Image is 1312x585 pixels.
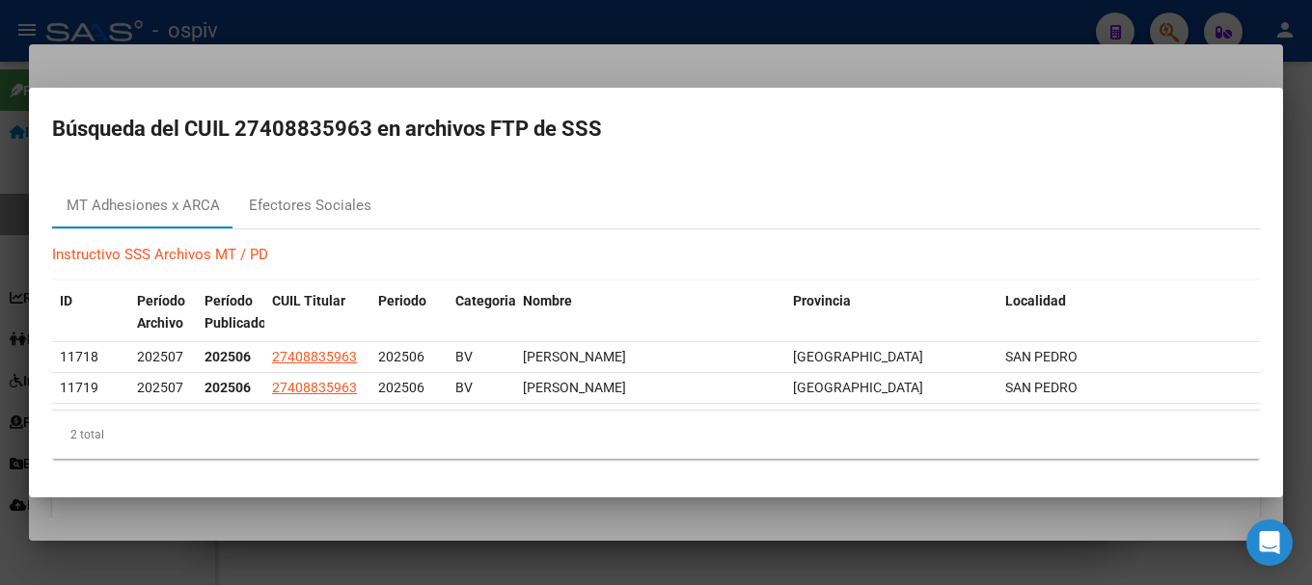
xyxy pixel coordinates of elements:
span: Período Archivo [137,293,185,331]
datatable-header-cell: CUIL Titular [264,280,370,344]
datatable-header-cell: Localidad [998,280,1260,344]
div: Efectores Sociales [249,195,371,217]
div: 2 total [52,411,1260,459]
span: 27408835963 [272,380,357,395]
datatable-header-cell: Categoria [448,280,515,344]
span: Categoria [455,293,516,308]
span: 202507 [137,349,183,364]
span: [GEOGRAPHIC_DATA] [793,380,923,395]
span: Provincia [793,293,851,308]
span: 202506 [378,380,424,395]
a: Instructivo SSS Archivos MT / PD [52,246,268,263]
span: Período Publicado [205,293,266,331]
span: 202507 [137,380,183,395]
datatable-header-cell: Nombre [515,280,785,344]
div: MT Adhesiones x ARCA [67,195,220,217]
span: SAN PEDRO [1005,380,1078,395]
span: 202506 [378,349,424,364]
div: Open Intercom Messenger [1246,519,1293,566]
span: ID [60,293,72,308]
span: SAN PEDRO [1005,349,1078,364]
datatable-header-cell: Provincia [785,280,998,344]
span: 11718 [60,349,98,364]
span: CUIL Titular [272,293,345,308]
datatable-header-cell: Periodo [370,280,448,344]
span: [PERSON_NAME] [523,349,626,364]
strong: 202506 [205,380,251,395]
span: BV [455,380,473,395]
datatable-header-cell: Período Publicado [197,280,264,344]
strong: 202506 [205,349,251,364]
span: [GEOGRAPHIC_DATA] [793,349,923,364]
span: BV [455,349,473,364]
span: 11719 [60,380,98,395]
datatable-header-cell: Período Archivo [129,280,197,344]
h2: Búsqueda del CUIL 27408835963 en archivos FTP de SSS [52,111,1260,147]
span: Localidad [1005,293,1066,308]
span: 27408835963 [272,349,357,364]
datatable-header-cell: ID [52,280,129,344]
span: [PERSON_NAME] [523,380,626,395]
span: Periodo [378,293,426,308]
span: Nombre [523,293,572,308]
